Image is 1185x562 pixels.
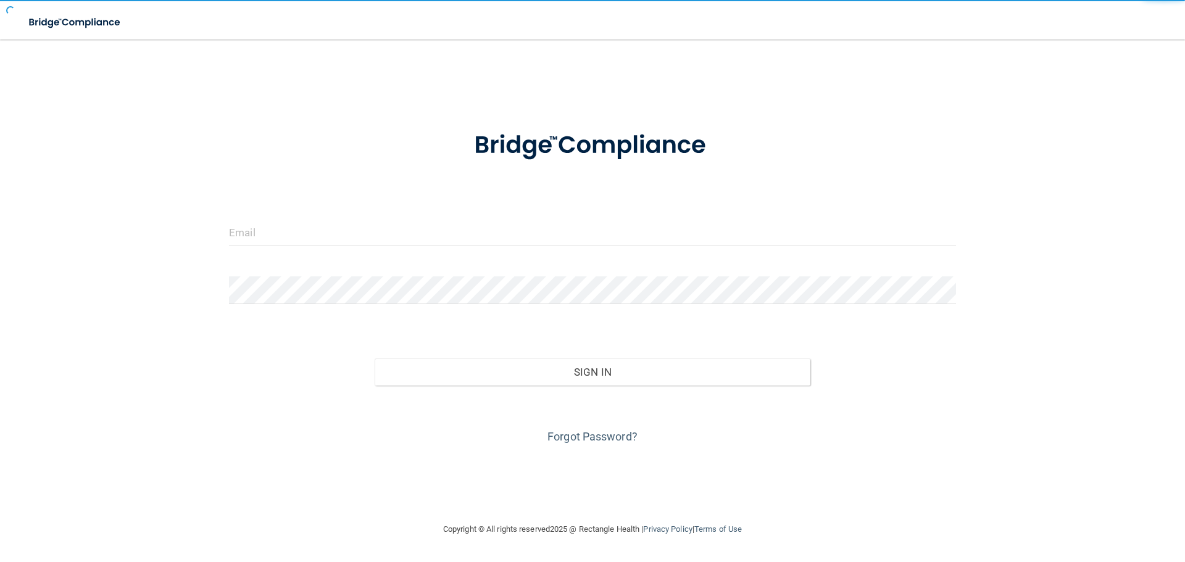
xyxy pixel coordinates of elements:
a: Terms of Use [694,524,742,534]
img: bridge_compliance_login_screen.278c3ca4.svg [449,114,736,178]
img: bridge_compliance_login_screen.278c3ca4.svg [19,10,132,35]
div: Copyright © All rights reserved 2025 @ Rectangle Health | | [367,510,818,549]
a: Forgot Password? [547,430,638,443]
a: Privacy Policy [643,524,692,534]
input: Email [229,218,956,246]
button: Sign In [375,358,811,386]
